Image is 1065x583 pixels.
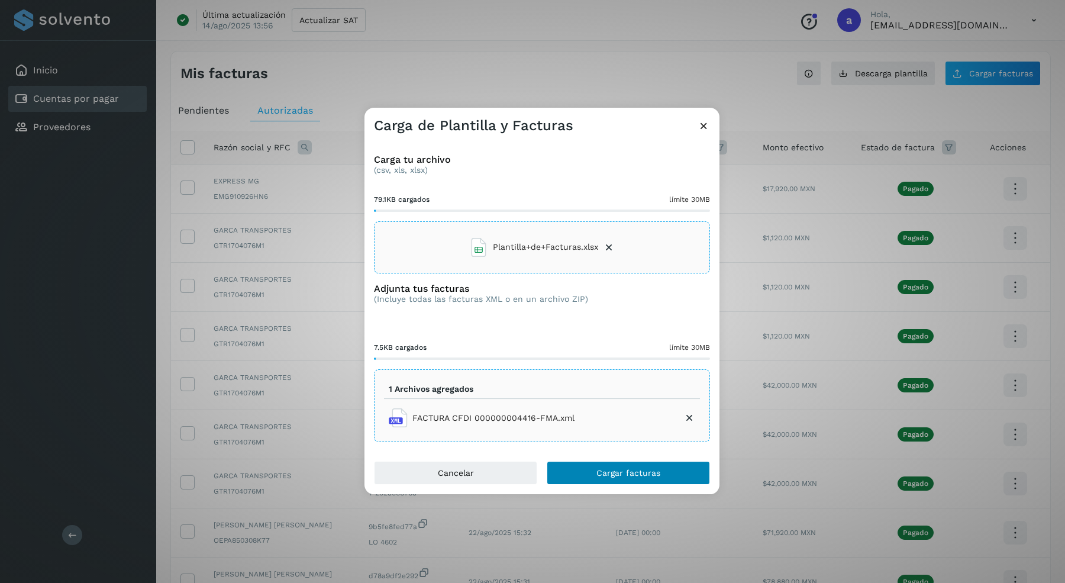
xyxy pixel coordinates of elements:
[374,154,710,165] h3: Carga tu archivo
[547,461,710,485] button: Cargar facturas
[438,469,474,477] span: Cancelar
[374,283,588,294] h3: Adjunta tus facturas
[412,412,575,424] span: FACTURA CFDI 000000004416-FMA.xml
[374,117,573,134] h3: Carga de Plantilla y Facturas
[374,294,588,304] p: (Incluye todas las facturas XML o en un archivo ZIP)
[374,342,427,353] span: 7.5KB cargados
[389,384,473,394] p: 1 Archivos agregados
[374,461,537,485] button: Cancelar
[374,165,710,175] p: (csv, xls, xlsx)
[596,469,660,477] span: Cargar facturas
[374,194,430,205] span: 79.1KB cargados
[493,241,598,253] span: Plantilla+de+Facturas.xlsx
[669,194,710,205] span: límite 30MB
[669,342,710,353] span: límite 30MB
